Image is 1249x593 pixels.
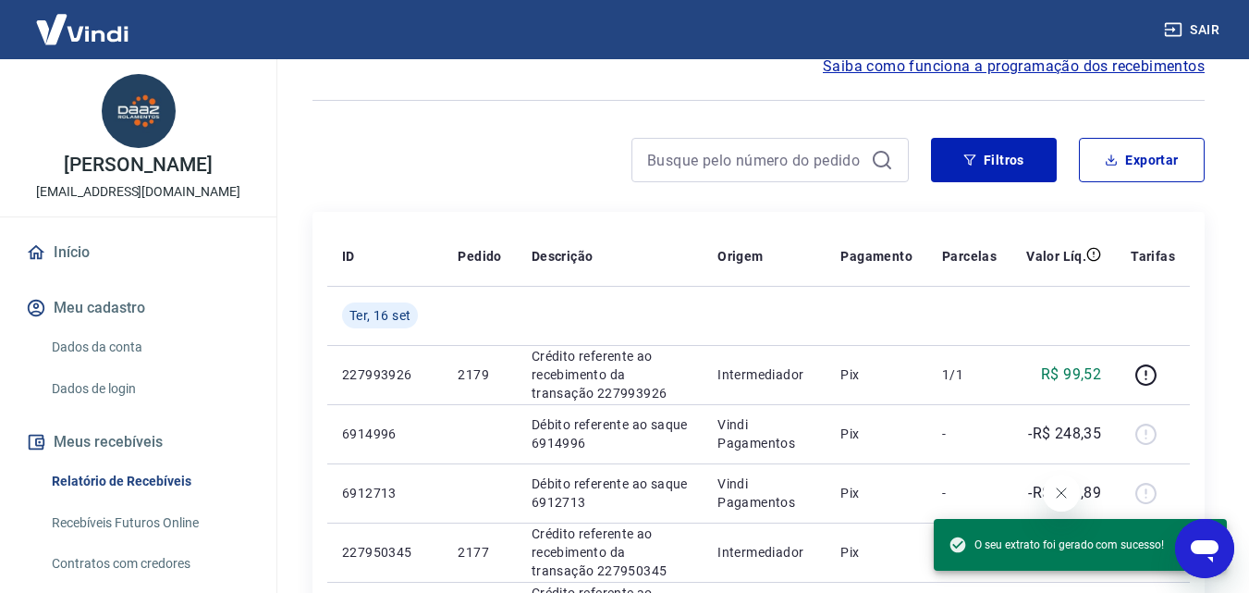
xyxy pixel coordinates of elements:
[342,543,428,562] p: 227950345
[342,484,428,502] p: 6912713
[349,306,410,325] span: Ter, 16 set
[717,365,811,384] p: Intermediador
[458,247,501,266] p: Pedido
[532,525,688,580] p: Crédito referente ao recebimento da transação 227950345
[1160,13,1227,47] button: Sair
[44,328,254,366] a: Dados da conta
[458,543,501,562] p: 2177
[949,536,1164,554] span: O seu extrato foi gerado com sucesso!
[22,1,142,57] img: Vindi
[44,545,254,583] a: Contratos com credores
[942,425,997,443] p: -
[942,247,997,266] p: Parcelas
[1043,475,1080,512] iframe: Fechar mensagem
[717,415,811,452] p: Vindi Pagamentos
[342,365,428,384] p: 227993926
[22,422,254,463] button: Meus recebíveis
[532,475,688,512] p: Débito referente ao saque 6912713
[22,232,254,273] a: Início
[1028,423,1101,445] p: -R$ 248,35
[823,56,1205,78] a: Saiba como funciona a programação dos recebimentos
[1026,247,1086,266] p: Valor Líq.
[532,247,594,266] p: Descrição
[532,415,688,452] p: Débito referente ao saque 6914996
[931,138,1057,182] button: Filtros
[840,365,912,384] p: Pix
[342,247,355,266] p: ID
[11,13,155,28] span: Olá! Precisa de ajuda?
[840,484,912,502] p: Pix
[647,146,863,174] input: Busque pelo número do pedido
[1175,519,1234,578] iframe: Botão para abrir a janela de mensagens
[717,247,763,266] p: Origem
[1079,138,1205,182] button: Exportar
[102,74,176,148] img: 0db8e0c4-2ab7-4be5-88e6-597d13481b44.jpeg
[1131,247,1175,266] p: Tarifas
[44,370,254,408] a: Dados de login
[44,504,254,542] a: Recebíveis Futuros Online
[532,347,688,402] p: Crédito referente ao recebimento da transação 227993926
[840,543,912,562] p: Pix
[36,182,240,202] p: [EMAIL_ADDRESS][DOMAIN_NAME]
[342,425,428,443] p: 6914996
[1041,364,1101,386] p: R$ 99,52
[44,463,254,500] a: Relatório de Recebíveis
[840,247,912,266] p: Pagamento
[717,475,811,512] p: Vindi Pagamentos
[717,543,811,562] p: Intermediador
[64,155,212,175] p: [PERSON_NAME]
[22,288,254,328] button: Meu cadastro
[458,365,501,384] p: 2179
[942,365,997,384] p: 1/1
[1028,482,1101,504] p: -R$ 221,89
[942,484,997,502] p: -
[840,425,912,443] p: Pix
